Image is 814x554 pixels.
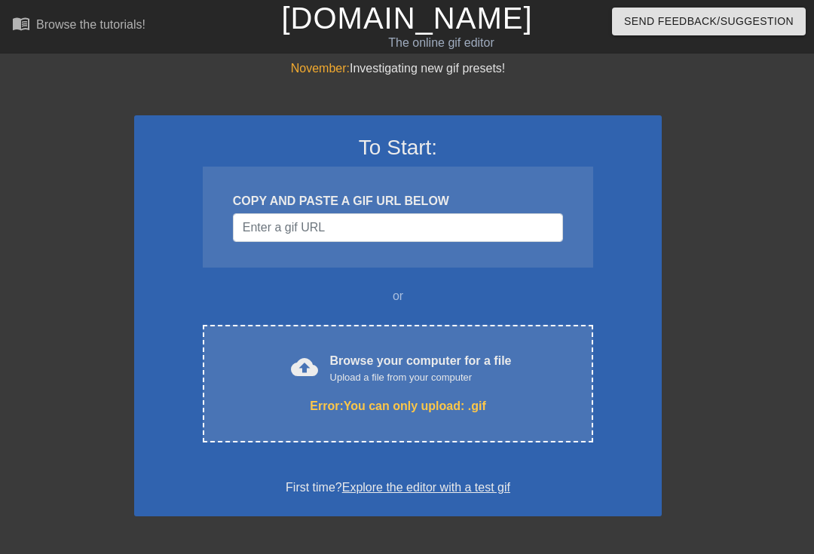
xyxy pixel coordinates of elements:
[612,8,806,35] button: Send Feedback/Suggestion
[36,18,145,31] div: Browse the tutorials!
[12,14,30,32] span: menu_book
[12,14,145,38] a: Browse the tutorials!
[291,354,318,381] span: cloud_upload
[154,479,642,497] div: First time?
[134,60,662,78] div: Investigating new gif presets!
[330,370,512,385] div: Upload a file from your computer
[154,135,642,161] h3: To Start:
[291,62,350,75] span: November:
[233,192,563,210] div: COPY AND PASTE A GIF URL BELOW
[234,397,562,415] div: Error: You can only upload: .gif
[233,213,563,242] input: Username
[173,287,623,305] div: or
[281,2,532,35] a: [DOMAIN_NAME]
[624,12,794,31] span: Send Feedback/Suggestion
[330,352,512,385] div: Browse your computer for a file
[342,481,510,494] a: Explore the editor with a test gif
[279,34,604,52] div: The online gif editor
